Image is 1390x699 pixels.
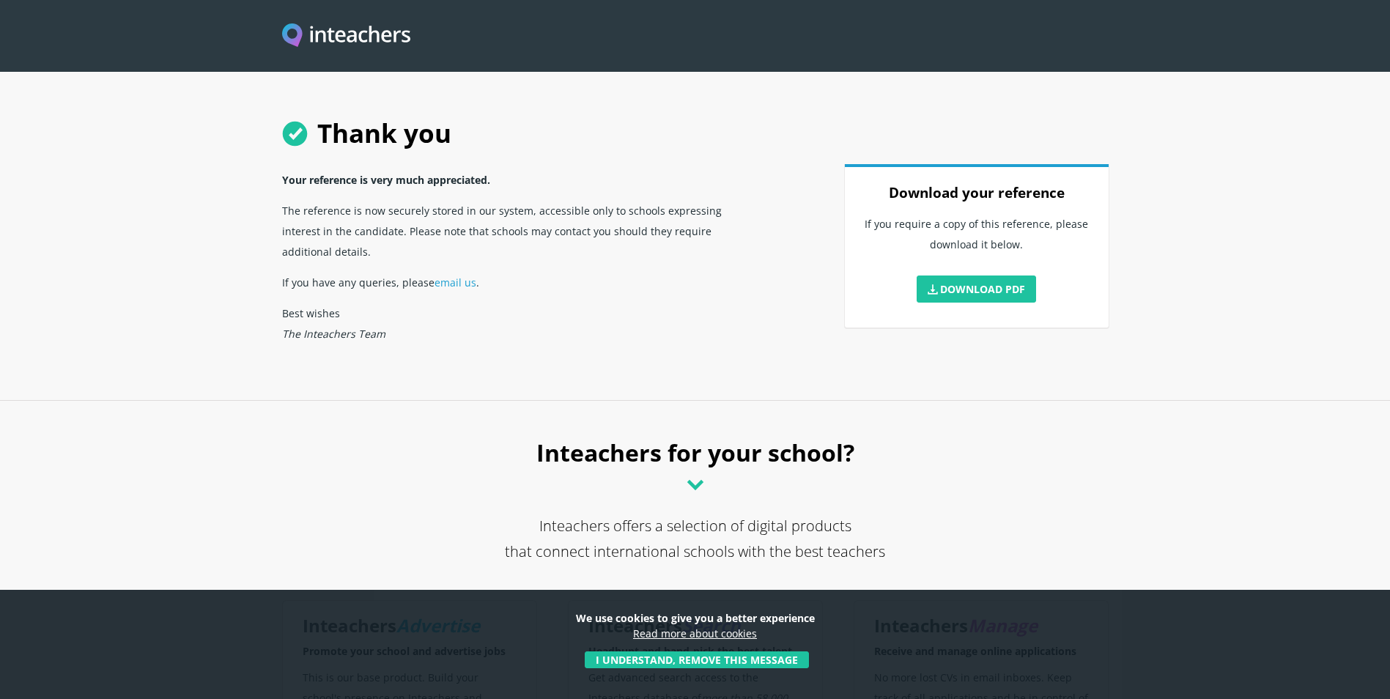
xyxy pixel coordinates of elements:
[282,432,1109,513] h2: Inteachers for your school?
[435,275,476,289] a: email us
[862,208,1091,270] p: If you require a copy of this reference, please download it below.
[917,275,1037,303] a: Download PDF
[633,626,757,640] a: Read more about cookies
[282,103,1109,164] h1: Thank you
[282,267,757,297] p: If you have any queries, please .
[282,164,757,195] p: Your reference is very much appreciated.
[282,23,411,49] a: Visit this site's homepage
[576,611,815,625] strong: We use cookies to give you a better experience
[862,177,1091,208] h3: Download your reference
[282,297,757,349] p: Best wishes
[282,513,1109,590] p: Inteachers offers a selection of digital products that connect international schools with the bes...
[282,195,757,267] p: The reference is now securely stored in our system, accessible only to schools expressing interes...
[282,327,385,341] em: The Inteachers Team
[282,23,411,49] img: Inteachers
[585,651,809,668] button: I understand, remove this message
